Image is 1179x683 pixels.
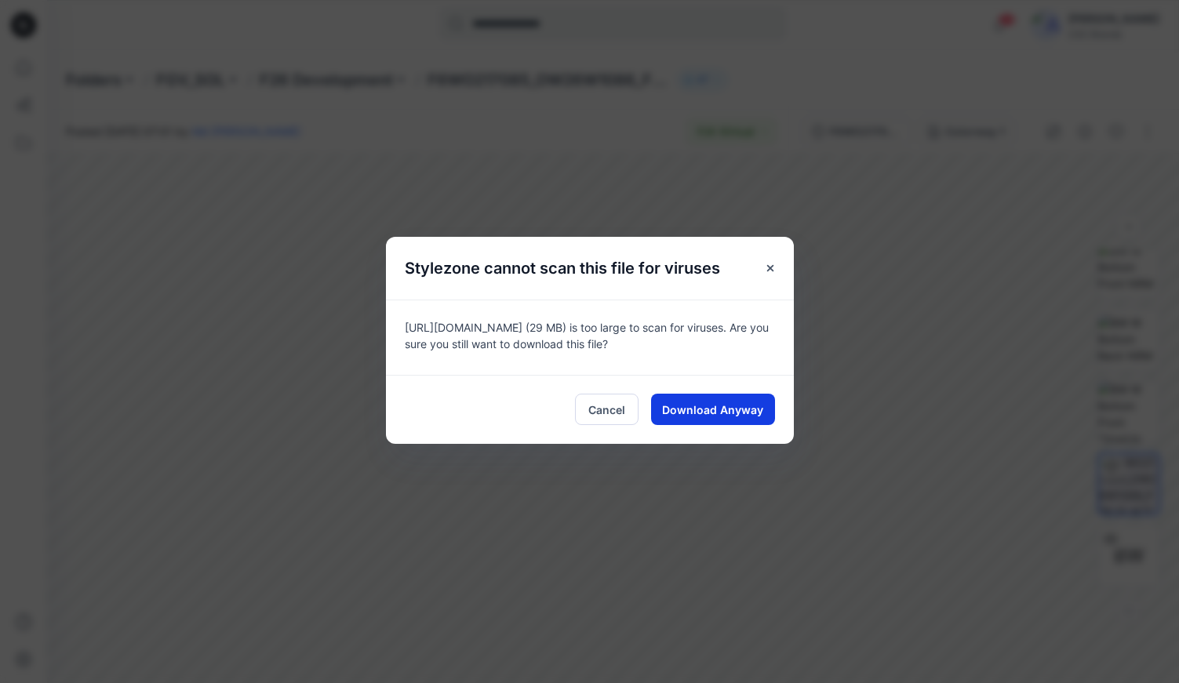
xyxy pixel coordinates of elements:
[386,300,794,375] div: [URL][DOMAIN_NAME] (29 MB) is too large to scan for viruses. Are you sure you still want to downl...
[662,401,763,418] span: Download Anyway
[651,394,775,425] button: Download Anyway
[575,394,639,425] button: Cancel
[588,401,625,418] span: Cancel
[386,237,739,300] h5: Stylezone cannot scan this file for viruses
[756,254,784,282] button: Close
